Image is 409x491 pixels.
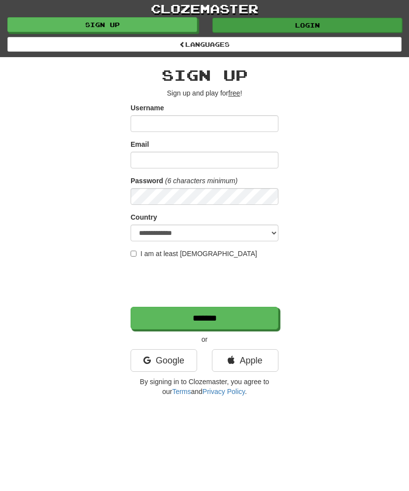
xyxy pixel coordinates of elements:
[172,388,191,395] a: Terms
[7,17,197,32] a: Sign up
[131,249,257,259] label: I am at least [DEMOGRAPHIC_DATA]
[131,176,163,186] label: Password
[131,251,136,257] input: I am at least [DEMOGRAPHIC_DATA]
[7,37,402,52] a: Languages
[131,212,157,222] label: Country
[131,139,149,149] label: Email
[228,89,240,97] u: free
[212,349,278,372] a: Apple
[165,177,238,185] em: (6 characters minimum)
[203,388,245,395] a: Privacy Policy
[131,67,278,83] h2: Sign up
[131,263,280,302] iframe: reCAPTCHA
[131,103,164,113] label: Username
[212,18,402,33] a: Login
[131,377,278,396] p: By signing in to Clozemaster, you agree to our and .
[131,349,197,372] a: Google
[131,88,278,98] p: Sign up and play for !
[131,334,278,344] p: or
